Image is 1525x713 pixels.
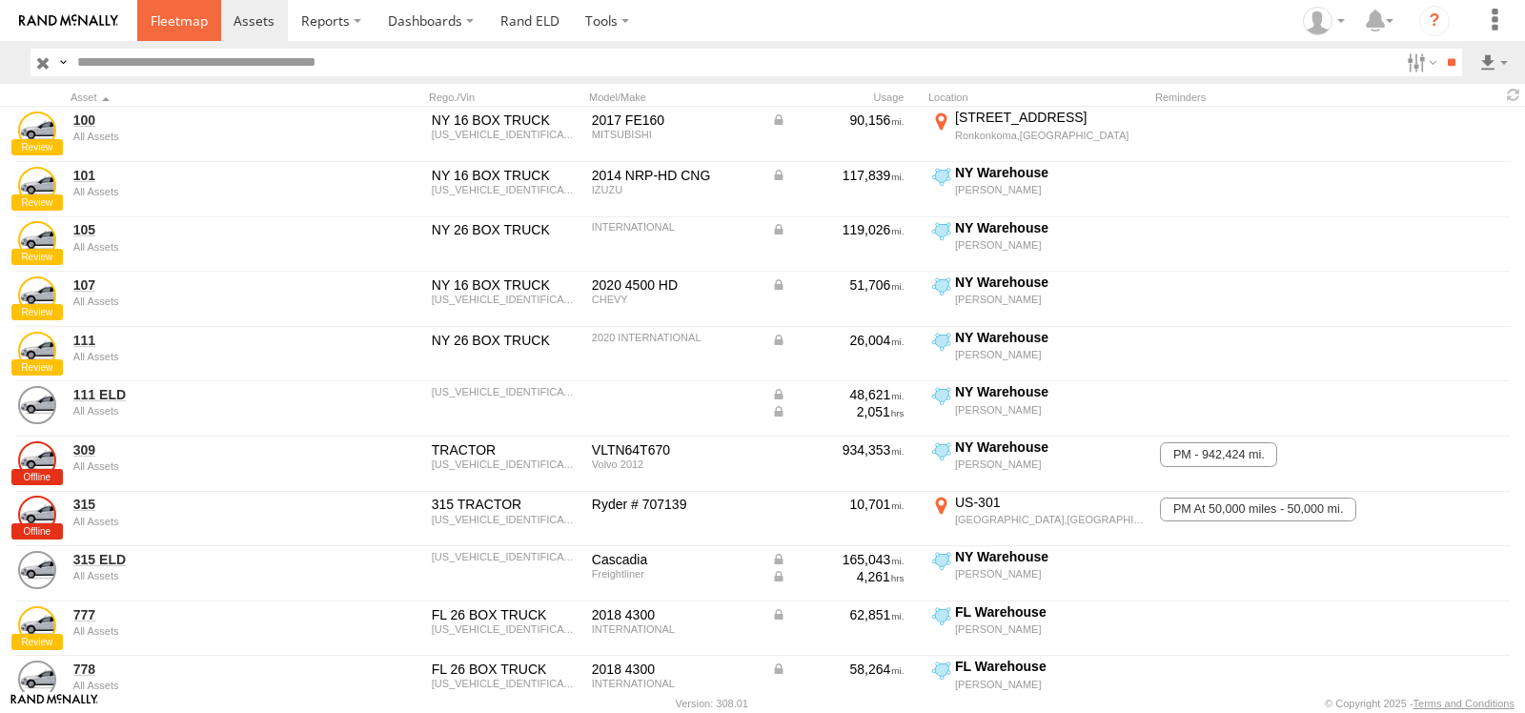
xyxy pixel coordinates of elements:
div: undefined [73,570,335,581]
a: View Asset Details [18,386,56,424]
div: Usage [768,91,921,104]
div: Ryder # 707139 [592,496,758,513]
div: Data from Vehicle CANbus [771,221,905,238]
div: [PERSON_NAME] [955,293,1145,306]
img: rand-logo.svg [19,14,118,28]
a: 315 ELD [73,551,335,568]
div: undefined [73,516,335,527]
div: NY Warehouse [955,438,1145,456]
label: Click to View Current Location [928,548,1148,600]
div: Data from Vehicle CANbus [771,112,905,129]
div: 2020 4500 HD [592,276,758,294]
div: undefined [73,186,335,197]
div: [PERSON_NAME] [955,678,1145,691]
div: undefined [73,680,335,691]
label: Click to View Current Location [928,658,1148,709]
label: Search Filter Options [1399,49,1440,76]
div: NY Warehouse [955,164,1145,181]
a: 100 [73,112,335,129]
a: Terms and Conditions [1413,698,1515,709]
label: Click to View Current Location [928,219,1148,271]
div: CHEVY [592,294,758,305]
div: 1HTMMMML3JH530549 [432,623,579,635]
div: 3HAEUMML7LL385906 [432,386,579,397]
div: NY 16 BOX TRUCK [432,167,579,184]
label: Click to View Current Location [928,164,1148,215]
label: Click to View Current Location [928,109,1148,160]
div: FL Warehouse [955,603,1145,621]
div: [GEOGRAPHIC_DATA],[GEOGRAPHIC_DATA] [955,513,1145,526]
div: Victor Calcano Jr [1296,7,1352,35]
a: View Asset Details [18,221,56,259]
div: Data from Vehicle CANbus [771,403,905,420]
div: © Copyright 2025 - [1325,698,1515,709]
div: Data from Vehicle CANbus [771,661,905,678]
div: NY Warehouse [955,383,1145,400]
div: NY Warehouse [955,219,1145,236]
a: View Asset Details [18,496,56,534]
div: INTERNATIONAL [592,678,758,689]
label: Click to View Current Location [928,438,1148,490]
div: Rego./Vin [429,91,581,104]
div: Data from Vehicle CANbus [771,606,905,623]
a: 105 [73,221,335,238]
div: Data from Vehicle CANbus [771,167,905,184]
div: IZUZU [592,184,758,195]
div: FL Warehouse [955,658,1145,675]
div: NY 16 BOX TRUCK [432,276,579,294]
div: 2018 4300 [592,661,758,678]
span: PM At 50,000 miles - 50,000 mi. [1160,498,1356,522]
a: 107 [73,276,335,294]
a: 111 ELD [73,386,335,403]
div: FL 26 BOX TRUCK [432,606,579,623]
div: US-301 [955,494,1145,511]
label: Click to View Current Location [928,383,1148,435]
div: 2018 4300 [592,606,758,623]
div: 2014 NRP-HD CNG [592,167,758,184]
div: JL6BNG1A5HK003140 [432,129,579,140]
div: [PERSON_NAME] [955,622,1145,636]
a: View Asset Details [18,661,56,699]
div: [PERSON_NAME] [955,458,1145,471]
div: undefined [73,625,335,637]
a: 778 [73,661,335,678]
div: undefined [73,241,335,253]
div: Data from Vehicle CANbus [771,332,905,349]
div: NY Warehouse [955,274,1145,291]
div: [PERSON_NAME] [955,238,1145,252]
label: Search Query [55,49,71,76]
label: Export results as... [1477,49,1510,76]
div: NY Warehouse [955,329,1145,346]
label: Click to View Current Location [928,494,1148,545]
div: MITSUBISHI [592,129,758,140]
div: NY 26 BOX TRUCK [432,332,579,349]
div: [PERSON_NAME] [955,183,1145,196]
div: JALCDW160L7011596 [432,294,579,305]
div: INTERNATIONAL [592,623,758,635]
a: 111 [73,332,335,349]
div: NY Warehouse [955,548,1145,565]
div: Ronkonkoma,[GEOGRAPHIC_DATA] [955,129,1145,142]
div: NY 26 BOX TRUCK [432,221,579,238]
a: Visit our Website [10,694,98,713]
div: Cascadia [592,551,758,568]
i: ? [1419,6,1450,36]
div: Data from Vehicle CANbus [771,551,905,568]
div: TRACTOR [432,441,579,458]
label: Click to View Current Location [928,329,1148,380]
div: undefined [73,405,335,417]
label: Click to View Current Location [928,274,1148,325]
div: 10,701 [771,496,905,513]
div: VLTN64T670 [592,441,758,458]
a: View Asset Details [18,167,56,205]
div: Version: 308.01 [676,698,748,709]
span: Refresh [1502,86,1525,104]
div: FL 26 BOX TRUCK [432,661,579,678]
div: Data from Vehicle CANbus [771,568,905,585]
div: Model/Make [589,91,761,104]
div: [PERSON_NAME] [955,403,1145,417]
div: 315 TRACTOR [432,496,579,513]
div: Reminders [1155,91,1336,104]
a: View Asset Details [18,112,56,150]
div: [STREET_ADDRESS] [955,109,1145,126]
